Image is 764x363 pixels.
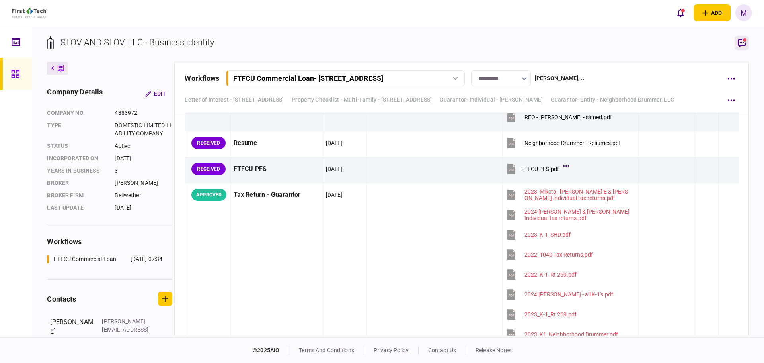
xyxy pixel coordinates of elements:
div: company no. [47,109,107,117]
button: FTFCU PFS.pdf [505,160,567,178]
div: workflows [185,73,219,84]
div: 2022_1040 Tax Returns.pdf [524,251,593,258]
div: 4883972 [115,109,172,117]
button: 2024 Miketo, Joseph E & Susan Individual tax returns.pdf [505,206,631,224]
button: Edit [139,86,172,101]
div: workflows [47,236,172,247]
div: 2023_Miketo_ Joseph E & Susan Individual tax returns.pdf [524,188,631,201]
div: Bellwether [115,191,172,200]
div: 2023_K-1_SHD.pdf [524,232,571,238]
div: company details [47,86,103,101]
a: Letter of Interest - [STREET_ADDRESS] [185,96,284,104]
button: 2022_K-1_Rt 269.pdf [505,266,577,284]
a: contact us [428,347,456,353]
div: last update [47,204,107,212]
button: 2023_K-1_SHD.pdf [505,226,571,244]
div: [DATE] 07:34 [131,255,163,263]
div: RECEIVED [191,137,226,149]
div: [DATE] [326,139,343,147]
div: incorporated on [47,154,107,163]
a: Property Checklist - Multi-Family - [STREET_ADDRESS] [292,96,432,104]
div: [DATE] [115,204,172,212]
button: 2023_Miketo_ Joseph E & Susan Individual tax returns.pdf [505,186,631,204]
div: REO - Joe Miketo - signed.pdf [524,114,612,120]
div: APPROVED [191,189,226,201]
div: [PERSON_NAME] [115,179,172,187]
div: 2023_K1_Neighborhood Drummer.pdf [524,331,618,337]
button: REO - Joe Miketo - signed.pdf [505,108,612,126]
div: Tax Return - Guarantor [234,186,320,204]
button: 2023_K-1_Rt 269.pdf [505,306,577,324]
button: open adding identity options [694,4,731,21]
div: Type [47,121,107,138]
button: open notifications list [672,4,689,21]
a: Guarantor- Entity - Neighborhood Drummer, LLC [551,96,674,104]
div: [DATE] [115,154,172,163]
div: [PERSON_NAME] , ... [535,74,586,82]
button: M [735,4,752,21]
div: Active [115,142,172,150]
div: 2024 Miketo, Joseph E & Susan Individual tax returns.pdf [524,208,631,221]
div: [DATE] [326,165,343,173]
div: Neighborhood Drummer - Resumes.pdf [524,140,621,146]
button: 2023_K1_Neighborhood Drummer.pdf [505,326,618,343]
a: Guarantor- Individual - [PERSON_NAME] [440,96,543,104]
div: 2022_K-1_Rt 269.pdf [524,271,577,278]
button: FTFCU Commercial Loan- [STREET_ADDRESS] [226,70,465,86]
div: broker firm [47,191,107,200]
div: SLOV AND SLOV, LLC - Business identity [60,36,214,49]
div: 2024 Miketo, Joseph - all K-1's.pdf [524,291,613,298]
div: FTFCU PFS [234,160,320,178]
button: Neighborhood Drummer - Resumes.pdf [505,134,621,152]
div: Resume [234,134,320,152]
div: FTFCU PFS.pdf [521,166,559,172]
div: 3 [115,167,172,175]
div: FTFCU Commercial Loan - [STREET_ADDRESS] [233,74,383,82]
a: release notes [476,347,511,353]
div: contacts [47,294,76,304]
a: FTFCU Commercial Loan[DATE] 07:34 [47,255,162,263]
a: privacy policy [374,347,409,353]
div: © 2025 AIO [253,346,289,355]
div: years in business [47,167,107,175]
div: [DATE] [326,191,343,199]
div: RECEIVED [191,163,226,175]
button: 2024 Miketo, Joseph - all K-1's.pdf [505,286,613,304]
div: DOMESTIC LIMITED LIABILITY COMPANY [115,121,172,138]
div: [PERSON_NAME][EMAIL_ADDRESS][PERSON_NAME][DOMAIN_NAME] [102,317,154,351]
div: Broker [47,179,107,187]
img: client company logo [12,8,47,18]
div: status [47,142,107,150]
div: FTFCU Commercial Loan [54,255,116,263]
a: terms and conditions [299,347,354,353]
button: 2022_1040 Tax Returns.pdf [505,246,593,264]
div: 2023_K-1_Rt 269.pdf [524,311,577,318]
